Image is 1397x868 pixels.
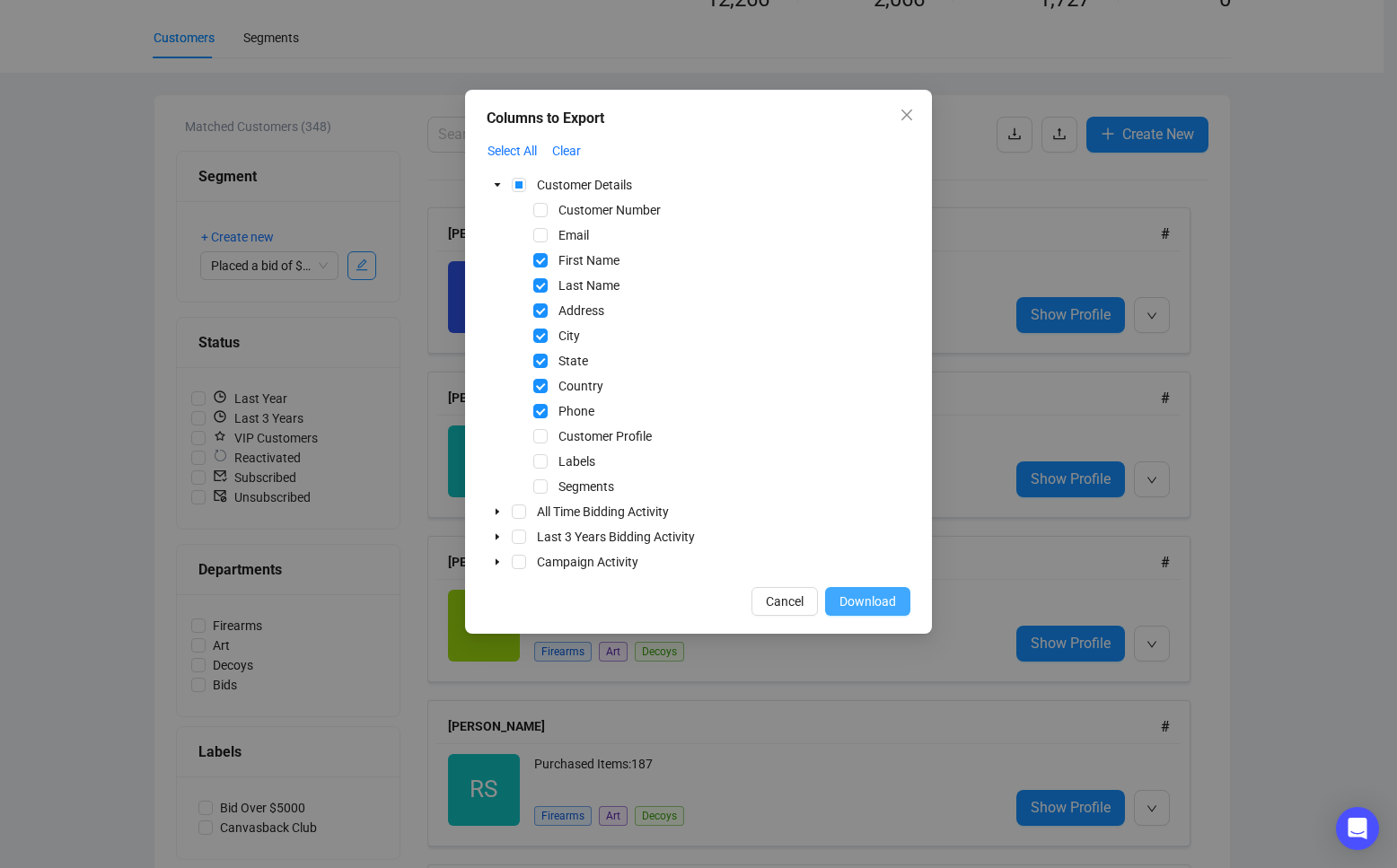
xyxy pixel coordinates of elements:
span: Select Campaign Activity [512,555,526,569]
span: Select Address [533,303,548,318]
span: Select Last Name [533,278,548,293]
span: Campaign Activity [530,551,646,573]
span: City [551,325,587,346]
span: Select Labels [533,454,548,469]
span: Select City [533,329,548,343]
span: First Name [558,253,619,267]
span: Segments [551,476,621,497]
span: All Time Bidding Activity [530,501,676,522]
span: caret-down [493,180,502,189]
span: Labels [551,451,602,472]
span: caret-down [493,557,502,566]
span: Select Phone [533,404,548,418]
div: Open Intercom Messenger [1336,807,1379,850]
span: State [558,354,588,368]
span: Customer Details [537,178,632,192]
span: Select State [533,354,548,368]
span: Email [551,224,596,246]
span: Select Customer Profile [533,429,548,443]
span: Customer Profile [558,429,652,443]
span: Clear [552,141,581,161]
button: Select All [487,136,538,165]
span: Last Name [558,278,619,293]
span: Last 3 Years Bidding Activity [537,530,695,544]
span: Select Customer Number [533,203,548,217]
span: Customer Number [558,203,661,217]
span: Segments [558,479,614,494]
span: Cancel [766,592,804,611]
span: Select Country [533,379,548,393]
span: Phone [558,404,594,418]
span: First Name [551,250,627,271]
span: Address [558,303,604,318]
button: Clear [538,136,595,165]
span: Select All [488,141,537,161]
span: caret-down [493,507,502,516]
span: Select Last 3 Years Bidding Activity [512,530,526,544]
span: Select All Time Bidding Activity [512,504,526,519]
span: All Time Bidding Activity [537,504,669,519]
span: Country [558,379,603,393]
span: close [900,108,914,122]
span: State [551,350,595,372]
span: Phone [551,400,602,422]
span: Select Customer Details [512,178,526,192]
span: Select Email [533,228,548,242]
span: Campaign Activity [537,555,638,569]
span: Customer Details [530,174,639,196]
span: Customer Profile [551,425,659,447]
span: Address [551,300,611,321]
button: Close [892,101,921,129]
span: Download [839,592,896,611]
div: Columns to Export [487,108,910,129]
button: Download [825,587,910,616]
span: Email [558,228,589,242]
span: Labels [558,454,595,469]
span: Select Segments [533,479,548,494]
span: Country [551,375,611,397]
span: City [558,329,580,343]
button: Cancel [751,587,818,616]
span: Customer Number [551,199,668,221]
span: Last 3 Years Bidding Activity [530,526,702,548]
span: Select First Name [533,253,548,267]
span: caret-down [493,532,502,541]
span: Last Name [551,275,627,296]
